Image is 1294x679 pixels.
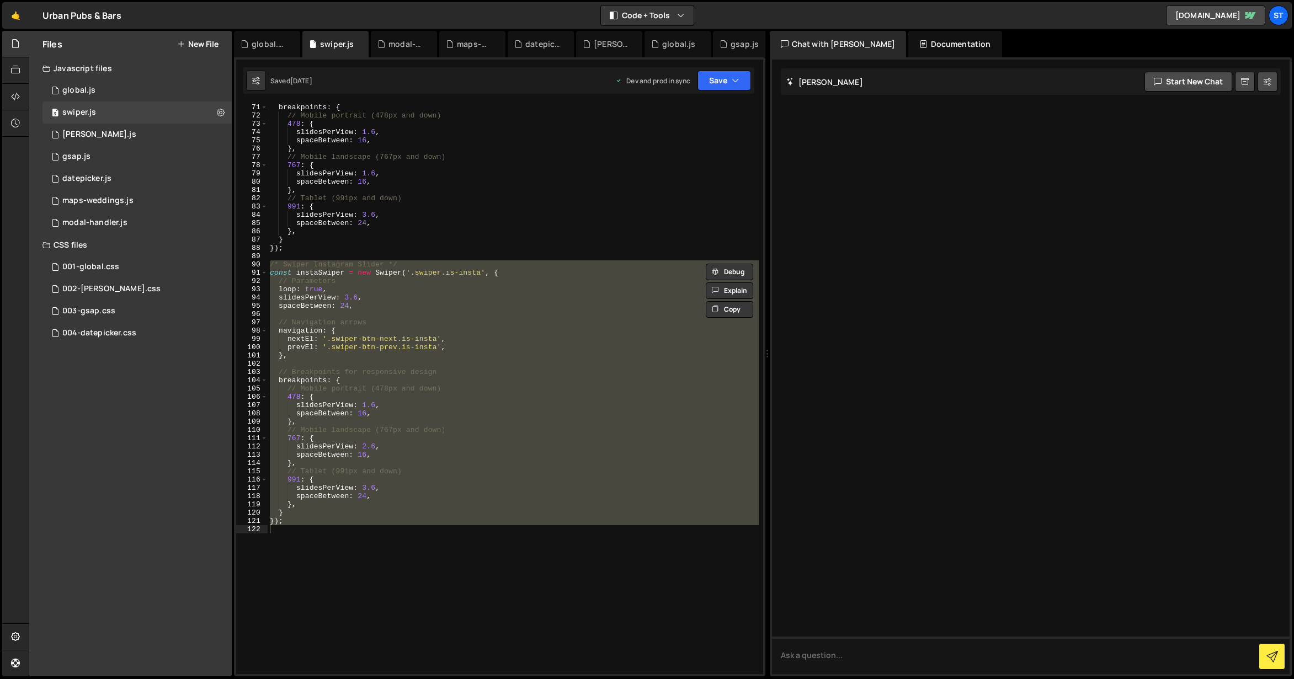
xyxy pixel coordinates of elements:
div: datepicker.js [525,39,561,50]
div: 78 [236,161,268,169]
button: Save [697,71,751,90]
div: Javascript files [29,57,232,79]
div: modal-handler.js [62,218,127,228]
div: 5414/36297.js [42,79,232,101]
div: 003-gsap.css [62,306,115,316]
div: 5414/36314.css [42,322,232,344]
button: Code + Tools [601,6,694,25]
div: 90 [236,260,268,269]
div: 002-[PERSON_NAME].css [62,284,161,294]
button: New File [177,40,219,49]
div: 83 [236,202,268,211]
div: 81 [236,186,268,194]
div: [PERSON_NAME].js [62,130,136,140]
div: 105 [236,384,268,393]
div: 117 [236,484,268,492]
div: 71 [236,103,268,111]
div: 88 [236,244,268,252]
div: Chat with [PERSON_NAME] [770,31,907,57]
div: 95 [236,302,268,310]
div: 99 [236,335,268,343]
button: Explain [706,282,753,299]
div: 107 [236,401,268,409]
div: 110 [236,426,268,434]
a: [DOMAIN_NAME] [1166,6,1265,25]
div: gsap.js [62,152,90,162]
div: 74 [236,128,268,136]
div: 113 [236,451,268,459]
div: global.css [252,39,287,50]
div: 114 [236,459,268,467]
span: 3 [52,109,58,118]
div: maps-weddings.js [62,196,134,206]
div: 96 [236,310,268,318]
div: 120 [236,509,268,517]
div: 116 [236,475,268,484]
div: [DATE] [290,76,312,85]
h2: Files [42,38,62,50]
div: 004-datepicker.css [62,328,136,338]
div: 5414/36322.js [42,212,232,234]
div: 5414/36318.js [42,168,232,190]
div: 80 [236,178,268,186]
div: 97 [236,318,268,327]
div: 85 [236,219,268,227]
div: Saved [270,76,312,85]
div: 87 [236,236,268,244]
div: 79 [236,169,268,178]
a: 🤙 [2,2,29,29]
h2: [PERSON_NAME] [786,77,863,87]
div: CSS files [29,234,232,256]
div: datepicker.js [62,174,111,184]
button: Copy [706,301,753,318]
div: 86 [236,227,268,236]
div: swiper.js [320,39,354,50]
div: 5414/36490.js [42,190,232,212]
div: 108 [236,409,268,418]
div: gsap.js [731,39,759,50]
div: global.js [662,39,695,50]
div: 103 [236,368,268,376]
div: 001-global.css [62,262,119,272]
div: 102 [236,360,268,368]
div: 119 [236,500,268,509]
div: 111 [236,434,268,442]
div: 109 [236,418,268,426]
div: [PERSON_NAME].js [594,39,629,50]
div: 115 [236,467,268,475]
div: 122 [236,525,268,533]
div: 98 [236,327,268,335]
div: modal-handler.js [388,39,424,50]
a: st [1269,6,1288,25]
div: 75 [236,136,268,145]
div: 104 [236,376,268,384]
div: maps-weddings.js [457,39,492,50]
div: 94 [236,293,268,302]
div: 118 [236,492,268,500]
div: 112 [236,442,268,451]
div: 5414/36317.js [42,124,232,146]
div: 77 [236,153,268,161]
div: 93 [236,285,268,293]
div: global.js [62,85,95,95]
button: Debug [706,264,753,280]
div: 101 [236,351,268,360]
div: 5414/39467.css [42,278,232,300]
button: Start new chat [1144,72,1232,92]
div: 5414/36298.css [42,256,232,278]
div: 73 [236,120,268,128]
div: 100 [236,343,268,351]
div: 5414/44185.js [42,101,232,124]
div: 89 [236,252,268,260]
div: 121 [236,517,268,525]
div: 84 [236,211,268,219]
div: 72 [236,111,268,120]
div: 5414/36313.css [42,300,232,322]
div: swiper.js [62,108,96,117]
div: Documentation [908,31,1002,57]
div: Urban Pubs & Bars [42,9,121,22]
div: 82 [236,194,268,202]
div: Dev and prod in sync [615,76,690,85]
div: 5414/36306.js [42,146,232,168]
